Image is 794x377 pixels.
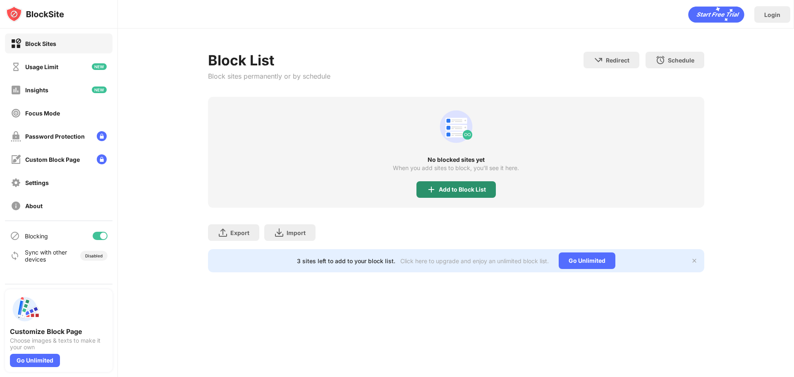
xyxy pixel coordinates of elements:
img: new-icon.svg [92,63,107,70]
img: password-protection-off.svg [11,131,21,142]
img: settings-off.svg [11,178,21,188]
div: Click here to upgrade and enjoy an unlimited block list. [400,257,549,264]
div: Schedule [668,57,694,64]
div: Block sites permanently or by schedule [208,72,330,80]
img: time-usage-off.svg [11,62,21,72]
img: customize-block-page-off.svg [11,154,21,165]
div: Customize Block Page [10,327,108,336]
div: Password Protection [25,133,85,140]
img: lock-menu.svg [97,131,107,141]
div: Redirect [606,57,629,64]
div: Sync with other devices [25,249,67,263]
div: Custom Block Page [25,156,80,163]
img: new-icon.svg [92,86,107,93]
div: Focus Mode [25,110,60,117]
img: logo-blocksite.svg [6,6,64,22]
img: blocking-icon.svg [10,231,20,241]
div: 3 sites left to add to your block list. [297,257,395,264]
div: Disabled [85,253,103,258]
div: No blocked sites yet [208,156,704,163]
div: Export [230,229,249,236]
div: Choose images & texts to make it your own [10,337,108,351]
img: about-off.svg [11,201,21,211]
div: animation [688,6,744,23]
img: focus-off.svg [11,108,21,118]
div: When you add sites to block, you’ll see it here. [393,165,519,171]
div: Settings [25,179,49,186]
div: Block List [208,52,330,69]
img: insights-off.svg [11,85,21,95]
img: sync-icon.svg [10,251,20,261]
div: Block Sites [25,40,56,47]
div: Blocking [25,233,48,240]
div: Login [764,11,780,18]
div: Usage Limit [25,63,58,70]
img: lock-menu.svg [97,154,107,164]
img: push-custom-page.svg [10,294,40,324]
div: About [25,202,43,209]
div: Add to Block List [439,186,486,193]
div: Insights [25,86,48,94]
img: block-on.svg [11,38,21,49]
div: Import [287,229,306,236]
div: animation [436,107,476,146]
img: x-button.svg [691,257,698,264]
div: Go Unlimited [559,252,615,269]
div: Go Unlimited [10,354,60,367]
